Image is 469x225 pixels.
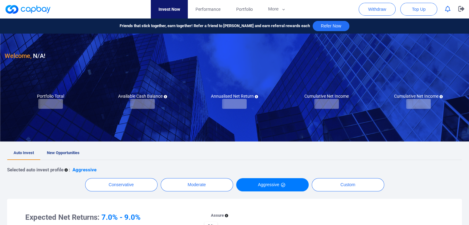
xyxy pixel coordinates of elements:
[118,93,167,99] h5: Available Cash Balance
[120,23,310,29] span: Friends that stick together, earn together! Refer a friend to [PERSON_NAME] and earn referral rew...
[359,3,396,16] button: Withdraw
[394,93,443,99] h5: Cumulative Net Income
[101,213,141,222] span: 7.0% - 9.0%
[5,52,31,59] span: Welcome,
[7,166,64,174] p: Selected auto invest profile
[14,150,34,155] span: Auto Invest
[5,51,45,61] h3: N/A !
[85,178,158,191] button: Conservative
[236,6,253,13] span: Portfolio
[69,166,70,174] p: :
[47,150,80,155] span: New Opportunities
[72,166,97,174] p: Aggressive
[412,6,426,12] span: Top Up
[211,93,258,99] h5: Annualised Net Return
[161,178,233,191] button: Moderate
[37,93,64,99] h5: Portfolio Total
[304,93,349,99] h5: Cumulative Net Income
[25,212,194,222] h3: Expected Net Returns:
[313,21,349,31] button: Refer Now
[400,3,437,16] button: Top Up
[236,178,309,191] button: Aggressive
[195,6,220,13] span: Performance
[211,212,224,219] p: Assure
[312,178,384,191] button: Custom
